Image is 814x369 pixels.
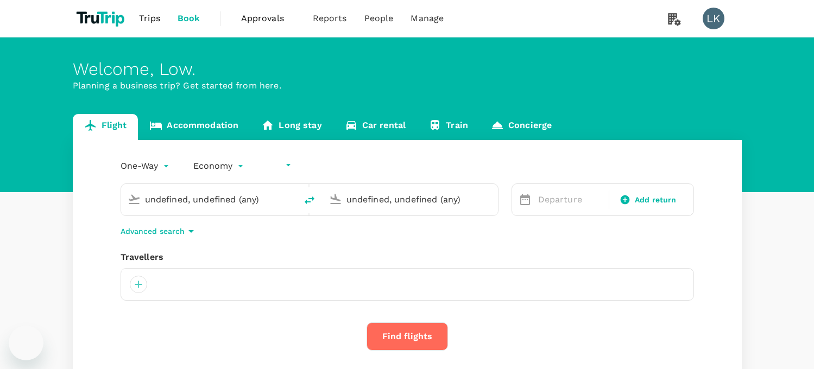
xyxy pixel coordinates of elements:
[121,225,198,238] button: Advanced search
[703,8,724,29] div: LK
[364,12,394,25] span: People
[411,12,444,25] span: Manage
[121,251,694,264] div: Travellers
[296,187,323,213] button: delete
[333,114,418,140] a: Car rental
[417,114,479,140] a: Train
[241,12,295,25] span: Approvals
[635,194,677,206] span: Add return
[479,114,563,140] a: Concierge
[250,114,333,140] a: Long stay
[346,191,475,208] input: Going to
[138,114,250,140] a: Accommodation
[538,193,603,206] p: Departure
[178,12,200,25] span: Book
[73,114,138,140] a: Flight
[73,7,131,30] img: TruTrip logo
[121,157,172,175] div: One-Way
[490,198,493,200] button: Open
[139,12,160,25] span: Trips
[193,157,246,175] div: Economy
[367,322,448,351] button: Find flights
[145,191,274,208] input: Depart from
[289,198,291,200] button: Open
[121,226,185,237] p: Advanced search
[73,79,742,92] p: Planning a business trip? Get started from here.
[9,326,43,360] iframe: Button to launch messaging window
[73,59,742,79] div: Welcome , Low .
[313,12,347,25] span: Reports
